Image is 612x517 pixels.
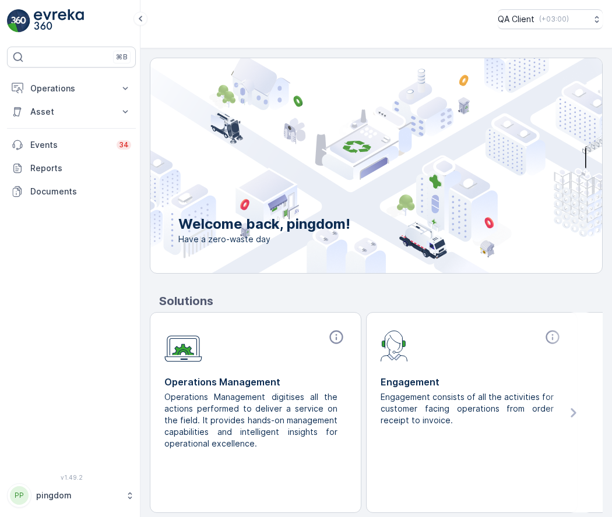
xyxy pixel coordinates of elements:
button: Operations [7,77,136,100]
span: v 1.49.2 [7,474,136,481]
p: 34 [119,140,129,150]
img: module-icon [381,329,408,362]
span: Have a zero-waste day [178,233,350,245]
img: module-icon [164,329,202,362]
button: QA Client(+03:00) [498,9,603,29]
a: Events34 [7,133,136,157]
a: Reports [7,157,136,180]
p: Events [30,139,110,151]
a: Documents [7,180,136,203]
p: Reports [30,162,131,174]
p: ⌘B [116,52,128,62]
p: Welcome back, pingdom! [178,215,350,233]
p: Documents [30,186,131,197]
p: Operations [30,83,112,94]
button: PPpingdom [7,483,136,508]
p: ( +03:00 ) [539,15,569,24]
img: logo [7,9,30,33]
p: Asset [30,106,112,118]
p: pingdom [36,490,119,501]
p: Engagement [381,375,563,389]
p: Operations Management digitises all the actions performed to deliver a service on the field. It p... [164,391,337,449]
p: Solutions [159,292,603,310]
p: QA Client [498,13,534,25]
img: city illustration [98,58,602,273]
p: Engagement consists of all the activities for customer facing operations from order receipt to in... [381,391,554,426]
img: logo_light-DOdMpM7g.png [34,9,84,33]
div: PP [10,486,29,505]
p: Operations Management [164,375,347,389]
button: Asset [7,100,136,123]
